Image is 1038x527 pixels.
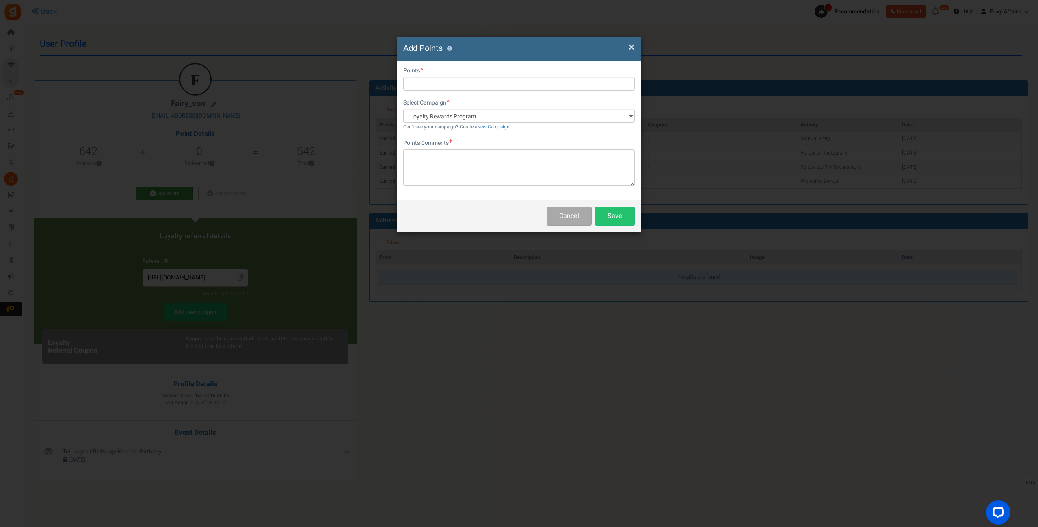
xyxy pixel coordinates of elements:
[547,207,592,226] button: Cancel
[403,67,423,75] label: Points
[477,124,510,131] a: New Campaign
[403,124,510,131] small: Can't see your campaign? Create a
[629,39,634,55] span: ×
[403,99,450,107] label: Select Campaign
[595,207,635,226] button: Save
[447,46,452,51] button: ?
[403,42,443,54] span: Add Points
[403,139,452,147] label: Points Comments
